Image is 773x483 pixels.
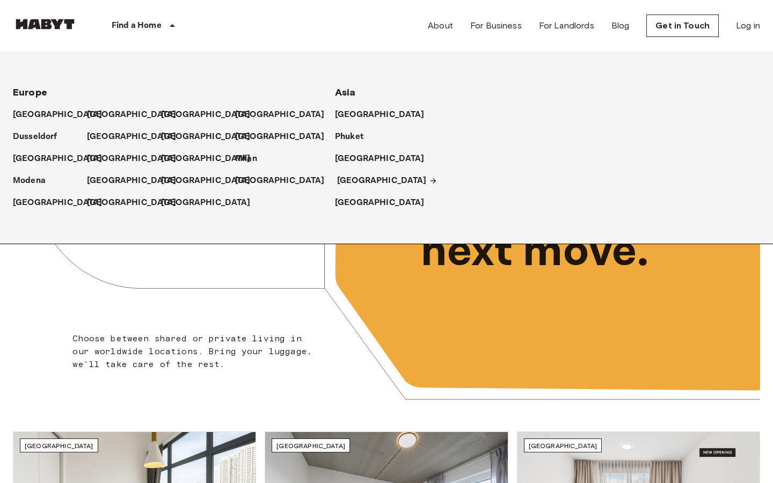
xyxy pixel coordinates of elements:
img: Habyt [13,19,77,30]
a: [GEOGRAPHIC_DATA] [235,174,336,187]
p: Dusseldorf [13,130,57,143]
a: [GEOGRAPHIC_DATA] [87,152,187,165]
a: [GEOGRAPHIC_DATA] [335,108,435,121]
a: [GEOGRAPHIC_DATA] [13,152,113,165]
p: [GEOGRAPHIC_DATA] [161,130,251,143]
a: Dusseldorf [13,130,68,143]
a: Phuket [335,130,374,143]
p: [GEOGRAPHIC_DATA] [335,196,425,209]
p: [GEOGRAPHIC_DATA] [235,174,325,187]
p: [GEOGRAPHIC_DATA] [235,108,325,121]
a: For Landlords [539,19,594,32]
p: [GEOGRAPHIC_DATA] [335,108,425,121]
p: Unlock your next move. [421,171,743,279]
p: Find a Home [112,19,162,32]
p: [GEOGRAPHIC_DATA] [335,152,425,165]
p: [GEOGRAPHIC_DATA] [87,130,177,143]
a: For Business [470,19,522,32]
p: [GEOGRAPHIC_DATA] [13,152,103,165]
a: [GEOGRAPHIC_DATA] [161,108,261,121]
p: Phuket [335,130,363,143]
span: [GEOGRAPHIC_DATA] [25,442,93,450]
a: [GEOGRAPHIC_DATA] [335,196,435,209]
span: [GEOGRAPHIC_DATA] [276,442,345,450]
span: Asia [335,86,356,98]
p: [GEOGRAPHIC_DATA] [87,152,177,165]
a: [GEOGRAPHIC_DATA] [13,196,113,209]
p: [GEOGRAPHIC_DATA] [161,152,251,165]
p: [GEOGRAPHIC_DATA] [87,174,177,187]
a: [GEOGRAPHIC_DATA] [235,130,336,143]
a: [GEOGRAPHIC_DATA] [161,174,261,187]
p: Modena [13,174,46,187]
p: Choose between shared or private living in our worldwide locations. Bring your luggage, we'll tak... [72,332,319,371]
p: [GEOGRAPHIC_DATA] [87,108,177,121]
a: [GEOGRAPHIC_DATA] [13,108,113,121]
p: [GEOGRAPHIC_DATA] [161,196,251,209]
a: [GEOGRAPHIC_DATA] [87,196,187,209]
a: [GEOGRAPHIC_DATA] [235,108,336,121]
span: Europe [13,86,47,98]
a: Modena [13,174,56,187]
p: [GEOGRAPHIC_DATA] [13,196,103,209]
p: [GEOGRAPHIC_DATA] [235,130,325,143]
a: Log in [736,19,760,32]
a: [GEOGRAPHIC_DATA] [87,130,187,143]
span: [GEOGRAPHIC_DATA] [529,442,597,450]
a: Get in Touch [646,14,719,37]
p: [GEOGRAPHIC_DATA] [161,108,251,121]
a: [GEOGRAPHIC_DATA] [87,174,187,187]
a: About [428,19,453,32]
a: [GEOGRAPHIC_DATA] [161,196,261,209]
a: Milan [235,152,268,165]
a: [GEOGRAPHIC_DATA] [161,130,261,143]
p: [GEOGRAPHIC_DATA] [337,174,427,187]
a: [GEOGRAPHIC_DATA] [87,108,187,121]
p: [GEOGRAPHIC_DATA] [13,108,103,121]
a: [GEOGRAPHIC_DATA] [337,174,437,187]
p: Milan [235,152,257,165]
p: [GEOGRAPHIC_DATA] [161,174,251,187]
p: [GEOGRAPHIC_DATA] [87,196,177,209]
a: Blog [611,19,630,32]
a: [GEOGRAPHIC_DATA] [161,152,261,165]
a: [GEOGRAPHIC_DATA] [335,152,435,165]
